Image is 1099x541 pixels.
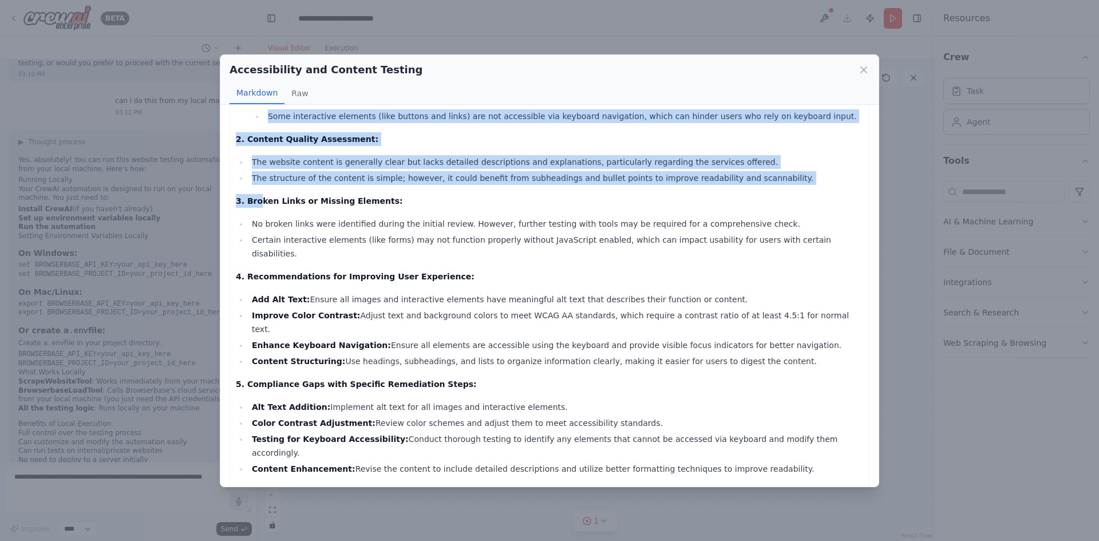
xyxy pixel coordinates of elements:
li: Some interactive elements (like buttons and links) are not accessible via keyboard navigation, wh... [264,109,863,123]
strong: 2. Content Quality Assessment: [236,135,378,144]
li: The structure of the content is simple; however, it could benefit from subheadings and bullet poi... [248,171,863,185]
strong: 5. Compliance Gaps with Specific Remediation Steps: [236,380,477,389]
li: Revise the content to include detailed descriptions and utilize better formatting techniques to i... [248,462,863,476]
li: Implement alt text for all images and interactive elements. [248,400,863,414]
li: Ensure all images and interactive elements have meaningful alt text that describes their function... [248,293,863,306]
li: Use headings, subheadings, and lists to organize information clearly, making it easier for users ... [248,354,863,368]
h2: Accessibility and Content Testing [230,62,422,78]
button: Markdown [230,82,284,104]
li: Adjust text and background colors to meet WCAG AA standards, which require a contrast ratio of at... [248,309,863,336]
li: Review color schemes and adjust them to meet accessibility standards. [248,416,863,430]
strong: Content Enhancement: [252,464,355,473]
strong: Alt Text Addition: [252,402,330,412]
strong: Enhance Keyboard Navigation: [252,341,391,350]
strong: Testing for Keyboard Accessibility: [252,435,409,444]
strong: Content Structuring: [252,357,345,366]
strong: 3. Broken Links or Missing Elements: [236,196,403,206]
li: Certain interactive elements (like forms) may not function properly without JavaScript enabled, w... [248,233,863,260]
strong: 4. Recommendations for Improving User Experience: [236,272,475,281]
li: Conduct thorough testing to identify any elements that cannot be accessed via keyboard and modify... [248,432,863,460]
button: Raw [284,82,315,104]
strong: Add Alt Text: [252,295,310,304]
li: Ensure all elements are accessible using the keyboard and provide visible focus indicators for be... [248,338,863,352]
li: No broken links were identified during the initial review. However, further testing with tools ma... [248,217,863,231]
li: The website content is generally clear but lacks detailed descriptions and explanations, particul... [248,155,863,169]
strong: Improve Color Contrast: [252,311,360,320]
strong: Color Contrast Adjustment: [252,418,375,428]
p: The website has room for improvement in terms of accessibility and content quality. Addressing th... [236,485,863,512]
